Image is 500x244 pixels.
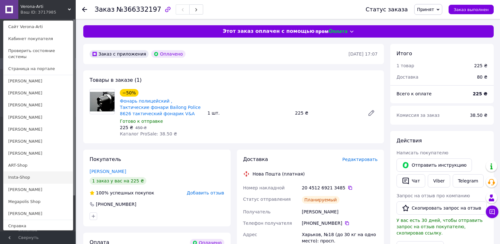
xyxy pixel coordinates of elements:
span: Написать покупателю [397,150,448,155]
div: 80 ₴ [473,70,491,84]
span: 450 ₴ [135,126,147,130]
span: Готово к отправке [120,119,163,124]
a: Insta-Shop [3,171,73,183]
a: Страница на портале [3,63,73,75]
a: [PERSON_NAME] [3,135,73,147]
span: 225 ₴ [120,125,133,130]
span: Заказ выполнен [454,7,489,12]
a: [PERSON_NAME] [3,123,73,135]
div: −50% [120,89,138,97]
div: [PHONE_NUMBER] [95,201,137,207]
span: Получатель [243,209,271,214]
button: Скопировать запрос на отзыв [397,201,487,215]
time: [DATE] 17:07 [349,51,378,57]
a: [PERSON_NAME] [3,87,73,99]
a: ART-Shop [3,159,73,171]
span: Покупатель [90,156,121,162]
div: 20 4512 6921 3485 [302,185,378,191]
a: Фонарь полицейский , Тактические фонари Bailong Police 8626 тактический фонарик V&A [120,98,201,116]
span: Всего к оплате [397,91,432,96]
a: Сайт Verona-Arti [3,21,73,33]
div: Вернуться назад [82,6,87,13]
div: успешных покупок [90,190,154,196]
a: [PERSON_NAME] [90,169,126,174]
span: Товары в заказе (1) [90,77,142,83]
span: У вас есть 30 дней, чтобы отправить запрос на отзыв покупателю, скопировав ссылку. [397,218,483,235]
a: Справка [3,220,73,232]
span: Итого [397,51,412,57]
span: Verona-Arti [21,4,68,9]
span: Статус отправления [243,197,291,202]
div: [PERSON_NAME] [301,206,379,217]
div: 225 ₴ [292,109,362,117]
span: Добавить отзыв [187,190,224,195]
div: [PHONE_NUMBER] [302,220,378,226]
span: Доставка [243,156,268,162]
div: Оплачено [151,50,185,58]
span: Заказ [95,6,115,13]
div: Статус заказа [366,6,408,13]
b: 225 ₴ [473,91,487,96]
a: Telegram [453,174,484,187]
span: Доставка [397,74,418,80]
a: [PERSON_NAME] [3,208,73,220]
a: Проверить состояние системы [3,45,73,62]
span: Запрос на отзыв про компанию [397,193,470,198]
button: Заказ выполнен [449,5,494,14]
span: Редактировать [342,157,378,162]
div: 225 ₴ [474,62,487,69]
a: [PERSON_NAME] [3,147,73,159]
span: Телефон получателя [243,221,292,226]
div: Заказ с приложения [90,50,149,58]
a: [PERSON_NAME] [3,99,73,111]
div: Нова Пошта (платная) [251,171,306,177]
a: Megapolis Shop [3,196,73,208]
span: Адрес [243,232,257,237]
div: Планируемый [302,196,339,204]
a: Редактировать [365,107,378,119]
a: Кабинет покупателя [3,33,73,45]
span: Комиссия за заказ [397,113,440,118]
span: Номер накладной [243,185,285,190]
button: Отправить инструкцию [397,158,472,172]
a: [PERSON_NAME] [3,75,73,87]
span: Каталог ProSale: 38.50 ₴ [120,131,177,136]
div: Ваш ID: 3717985 [21,9,47,15]
span: 38.50 ₴ [470,113,487,118]
a: Viber [428,174,450,187]
span: Принят [417,7,434,12]
span: Этот заказ оплачен с помощью [223,28,315,35]
div: 1 шт. [205,109,293,117]
span: №366332197 [116,6,161,13]
span: 1 товар [397,63,414,68]
button: Чат с покупателем [486,205,498,218]
span: 100% [96,190,109,195]
a: [PERSON_NAME] [3,111,73,123]
button: Чат [397,174,425,187]
a: [PERSON_NAME] [3,184,73,196]
img: Фонарь полицейский , Тактические фонари Bailong Police 8626 тактический фонарик V&A [90,92,115,111]
div: 1 заказ у вас на 225 ₴ [90,177,146,185]
span: Действия [397,138,422,144]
